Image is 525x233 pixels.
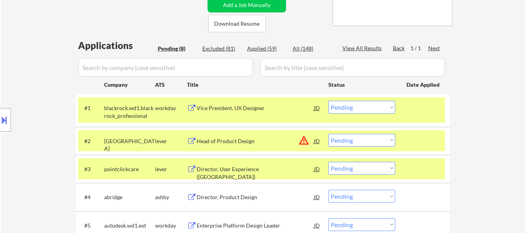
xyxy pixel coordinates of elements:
[84,193,98,201] div: #4
[197,193,314,201] div: Director, Product Design
[313,134,321,148] div: JD
[313,162,321,176] div: JD
[202,45,241,53] div: Excluded (81)
[197,104,314,112] div: Vice President, UX Designer
[208,15,266,32] button: Download Resume
[247,45,286,53] div: Applied (59)
[104,193,155,201] div: abridge
[260,58,445,77] input: Search by title (case sensitive)
[410,44,428,52] div: 1 / 1
[155,165,187,173] div: lever
[197,137,314,145] div: Head of Product Design
[104,222,155,229] div: autodesk.wd1.ext
[313,190,321,204] div: JD
[298,135,309,146] button: warning_amber
[158,45,197,53] div: Pending (8)
[197,165,314,180] div: Director, User Experience ([GEOGRAPHIC_DATA])
[393,44,405,52] div: Back
[197,222,314,229] div: Enterprise Platform Design Leader
[293,45,331,53] div: All (148)
[155,137,187,145] div: lever
[155,222,187,229] div: workday
[342,44,384,52] div: View All Results
[78,58,253,77] input: Search by company (case sensitive)
[406,81,441,89] div: Date Applied
[155,104,187,112] div: workday
[155,81,187,89] div: ATS
[428,44,441,52] div: Next
[187,81,321,89] div: Title
[84,222,98,229] div: #5
[78,41,155,50] div: Applications
[155,193,187,201] div: ashby
[328,77,395,91] div: Status
[313,218,321,232] div: JD
[313,101,321,115] div: JD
